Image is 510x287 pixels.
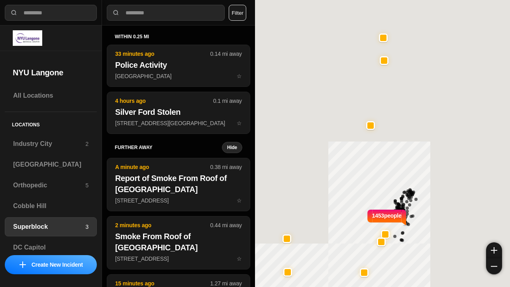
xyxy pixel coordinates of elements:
p: [GEOGRAPHIC_DATA] [115,72,242,80]
p: 0.1 mi away [213,97,242,105]
p: 1453 people [372,212,402,229]
img: icon [20,261,26,268]
p: [STREET_ADDRESS] [115,255,242,263]
a: Cobble Hill [5,197,97,216]
button: 4 hours ago0.1 mi awaySilver Ford Stolen[STREET_ADDRESS][GEOGRAPHIC_DATA]star [107,92,250,134]
p: 0.38 mi away [210,163,242,171]
a: A minute ago0.38 mi awayReport of Smoke From Roof of [GEOGRAPHIC_DATA][STREET_ADDRESS]star [107,197,250,204]
h2: Police Activity [115,59,242,71]
a: 33 minutes ago0.14 mi awayPolice Activity[GEOGRAPHIC_DATA]star [107,73,250,79]
a: 2 minutes ago0.44 mi awaySmoke From Roof of [GEOGRAPHIC_DATA][STREET_ADDRESS]star [107,255,250,262]
p: 4 hours ago [115,97,213,105]
button: 2 minutes ago0.44 mi awaySmoke From Roof of [GEOGRAPHIC_DATA][STREET_ADDRESS]star [107,216,250,269]
button: Filter [229,5,246,21]
a: Orthopedic5 [5,176,97,195]
h5: Locations [5,112,97,134]
img: notch [402,208,408,226]
h3: [GEOGRAPHIC_DATA] [13,160,88,169]
button: 33 minutes ago0.14 mi awayPolice Activity[GEOGRAPHIC_DATA]star [107,45,250,87]
h3: Industry City [13,139,85,149]
img: search [10,9,18,17]
img: zoom-out [491,263,497,269]
a: [GEOGRAPHIC_DATA] [5,155,97,174]
h3: Superblock [13,222,85,232]
p: 33 minutes ago [115,50,210,58]
p: 2 [85,140,88,148]
h2: NYU Langone [13,67,89,78]
a: 4 hours ago0.1 mi awaySilver Ford Stolen[STREET_ADDRESS][GEOGRAPHIC_DATA]star [107,120,250,126]
a: All Locations [5,86,97,105]
a: DC Capitol [5,238,97,257]
small: Hide [227,144,237,151]
img: notch [366,208,372,226]
span: star [237,120,242,126]
img: search [112,9,120,17]
p: 3 [85,223,88,231]
p: [STREET_ADDRESS] [115,197,242,204]
button: iconCreate New Incident [5,255,97,274]
p: Create New Incident [31,261,83,269]
h3: All Locations [13,91,88,100]
h3: DC Capitol [13,243,88,252]
h5: further away [115,144,222,151]
p: 0.44 mi away [210,221,242,229]
span: star [237,256,242,262]
a: Superblock3 [5,217,97,236]
button: zoom-out [486,258,502,274]
img: zoom-in [491,247,497,254]
h5: within 0.25 mi [115,33,242,40]
h3: Orthopedic [13,181,85,190]
h2: Smoke From Roof of [GEOGRAPHIC_DATA] [115,231,242,253]
p: 2 minutes ago [115,221,210,229]
h2: Silver Ford Stolen [115,106,242,118]
img: logo [13,30,42,46]
p: [STREET_ADDRESS][GEOGRAPHIC_DATA] [115,119,242,127]
span: star [237,197,242,204]
p: A minute ago [115,163,210,171]
h3: Cobble Hill [13,201,88,211]
span: star [237,73,242,79]
button: zoom-in [486,242,502,258]
p: 0.14 mi away [210,50,242,58]
button: A minute ago0.38 mi awayReport of Smoke From Roof of [GEOGRAPHIC_DATA][STREET_ADDRESS]star [107,158,250,211]
button: Hide [222,142,242,153]
a: Industry City2 [5,134,97,153]
p: 5 [85,181,88,189]
h2: Report of Smoke From Roof of [GEOGRAPHIC_DATA] [115,173,242,195]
